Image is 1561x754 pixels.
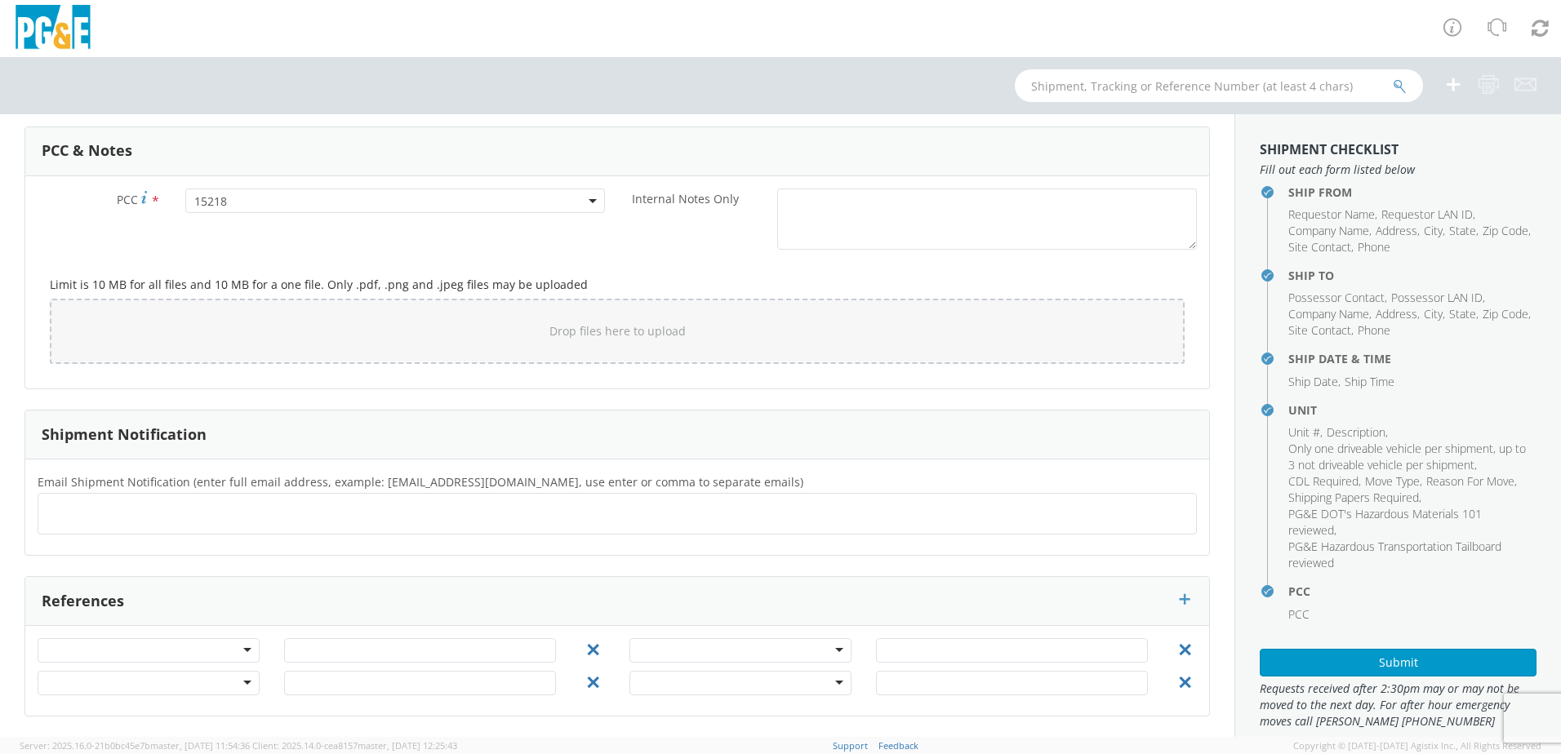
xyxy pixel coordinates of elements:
h4: Unit [1288,404,1537,416]
span: Description [1327,424,1385,440]
a: Support [833,739,868,752]
img: pge-logo-06675f144f4cfa6a6814.png [12,5,94,53]
li: , [1424,306,1445,322]
span: Address [1376,306,1417,322]
span: Drop files here to upload [549,323,686,339]
li: , [1424,223,1445,239]
span: State [1449,223,1476,238]
span: Address [1376,223,1417,238]
span: Company Name [1288,223,1369,238]
li: , [1288,441,1532,473]
li: , [1288,506,1532,539]
span: Unit # [1288,424,1320,440]
span: Possessor LAN ID [1391,290,1483,305]
span: PCC [117,192,138,207]
span: master, [DATE] 12:25:43 [358,739,457,752]
span: Ship Time [1345,374,1394,389]
span: Move Type [1365,473,1420,489]
li: , [1288,424,1323,441]
span: Possessor Contact [1288,290,1385,305]
span: Email Shipment Notification (enter full email address, example: jdoe01@agistix.com, use enter or ... [38,474,803,490]
a: Feedback [878,739,918,752]
li: , [1376,223,1420,239]
span: PG&E Hazardous Transportation Tailboard reviewed [1288,539,1501,570]
span: Ship Date [1288,374,1338,389]
li: , [1449,306,1479,322]
span: CDL Required [1288,473,1359,489]
li: , [1483,306,1531,322]
li: , [1483,223,1531,239]
span: Zip Code [1483,306,1528,322]
span: Requestor Name [1288,206,1375,222]
h3: References [42,593,124,610]
li: , [1376,306,1420,322]
span: Site Contact [1288,322,1351,338]
li: , [1288,473,1361,490]
span: Requestor LAN ID [1381,206,1473,222]
li: , [1288,490,1421,506]
span: PG&E DOT's Hazardous Materials 101 reviewed [1288,506,1482,538]
li: , [1288,206,1377,223]
span: Client: 2025.14.0-cea8157 [252,739,457,752]
span: PCC [1288,606,1310,622]
button: Submit [1260,649,1537,676]
h4: Ship From [1288,186,1537,198]
li: , [1327,424,1388,441]
strong: Shipment Checklist [1260,140,1399,158]
li: , [1288,306,1372,322]
li: , [1449,223,1479,239]
li: , [1288,239,1354,255]
span: 15218 [194,193,596,209]
span: Server: 2025.16.0-21b0bc45e7b [20,739,250,752]
li: , [1365,473,1422,490]
li: , [1288,223,1372,239]
li: , [1288,290,1387,306]
li: , [1426,473,1517,490]
li: , [1381,206,1475,223]
span: Requests received after 2:30pm may or may not be moved to the next day. For after hour emergency ... [1260,681,1537,730]
span: City [1424,223,1443,238]
span: Zip Code [1483,223,1528,238]
span: Company Name [1288,306,1369,322]
h3: Shipment Notification [42,427,207,443]
span: master, [DATE] 11:54:36 [150,739,250,752]
h4: Ship To [1288,269,1537,282]
span: City [1424,306,1443,322]
span: Fill out each form listed below [1260,162,1537,178]
span: Shipping Papers Required [1288,490,1419,505]
h3: PCC & Notes [42,143,132,159]
span: Copyright © [DATE]-[DATE] Agistix Inc., All Rights Reserved [1293,739,1541,752]
span: Only one driveable vehicle per shipment, up to 3 not driveable vehicle per shipment [1288,441,1526,472]
h4: PCC [1288,585,1537,597]
span: Phone [1358,322,1390,338]
span: State [1449,306,1476,322]
span: Site Contact [1288,239,1351,255]
h4: Ship Date & Time [1288,353,1537,365]
li: , [1288,374,1341,390]
span: 15218 [185,188,605,213]
span: Internal Notes Only [632,191,739,206]
span: Phone [1358,239,1390,255]
span: Reason For Move [1426,473,1514,489]
li: , [1288,322,1354,339]
li: , [1391,290,1485,306]
h5: Limit is 10 MB for all files and 10 MB for a one file. Only .pdf, .png and .jpeg files may be upl... [50,278,1185,291]
input: Shipment, Tracking or Reference Number (at least 4 chars) [1015,69,1423,102]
